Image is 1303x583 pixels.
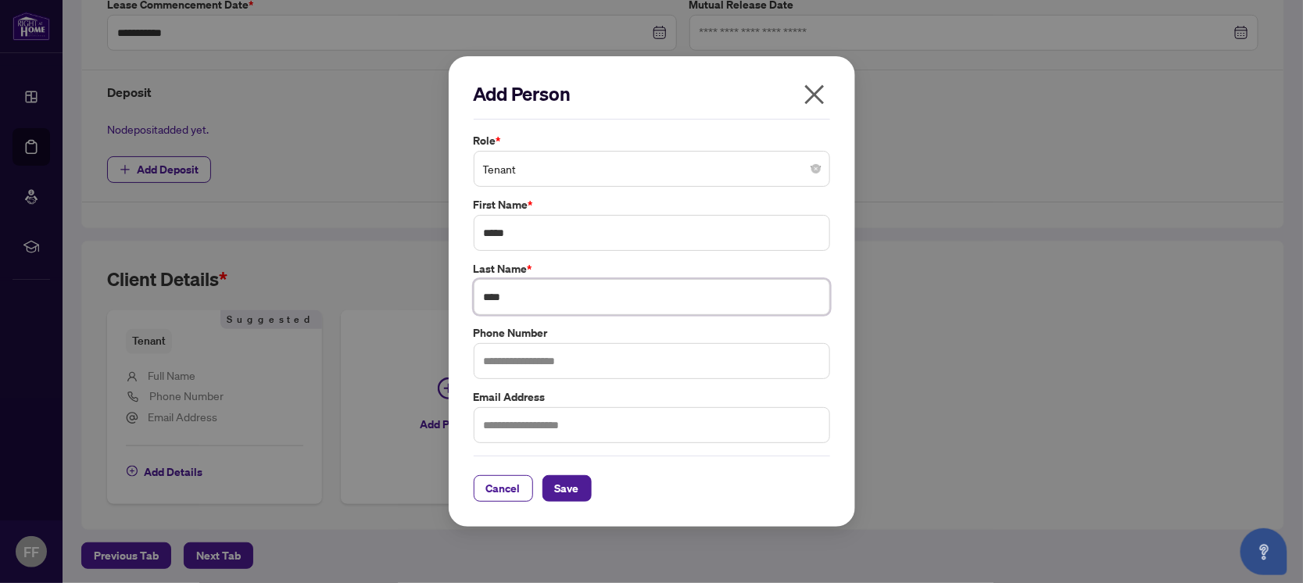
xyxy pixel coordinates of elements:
span: Tenant [483,154,821,184]
label: Phone Number [474,324,830,342]
label: Email Address [474,388,830,406]
span: Save [555,476,579,501]
label: Role [474,132,830,149]
span: close [802,82,827,107]
span: Cancel [486,476,521,501]
button: Save [542,475,592,502]
button: Cancel [474,475,533,502]
label: First Name [474,196,830,213]
h2: Add Person [474,81,830,106]
label: Last Name [474,260,830,277]
span: close-circle [811,164,821,173]
button: Open asap [1240,528,1287,575]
